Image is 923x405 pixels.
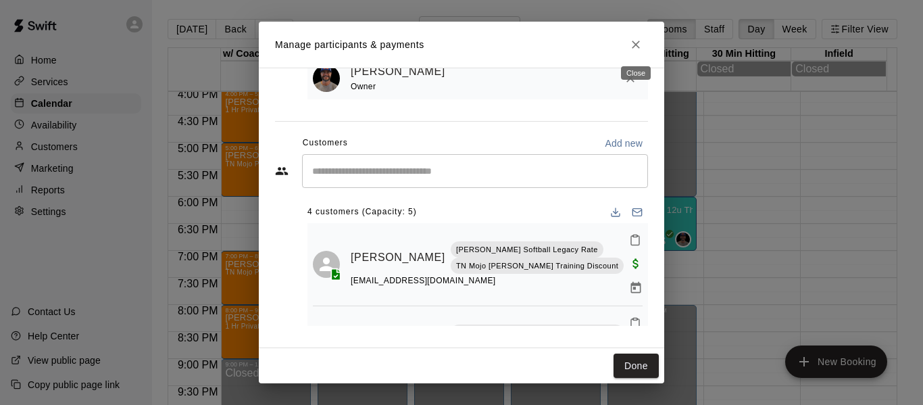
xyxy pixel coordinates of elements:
button: Mark attendance [624,312,647,335]
button: Add new [599,133,648,154]
button: Mark attendance [624,229,647,252]
span: Customers [303,133,348,154]
p: Manage participants & payments [275,38,424,52]
div: Close [621,66,651,80]
button: Remove [618,66,643,91]
button: Done [614,354,659,379]
p: Add new [605,137,643,150]
a: [PERSON_NAME] [351,63,445,80]
span: [EMAIL_ADDRESS][DOMAIN_NAME] [351,276,496,285]
button: Email participants [626,201,648,223]
div: Start typing to search customers... [302,154,648,188]
button: Manage bookings & payment [624,276,648,300]
img: Allen Quinney [313,65,340,92]
span: 4 customers (Capacity: 5) [307,201,417,223]
a: [PERSON_NAME] [351,249,445,266]
p: TN Mojo [PERSON_NAME] Training Discount [456,260,618,272]
p: [PERSON_NAME] Softball Legacy Rate [456,244,598,256]
span: Owner [351,82,376,91]
button: Download list [605,201,626,223]
button: Close [624,32,648,57]
div: Ariana Gardner [313,251,340,278]
span: Paid with Card [624,258,648,269]
svg: Customers [275,164,289,178]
